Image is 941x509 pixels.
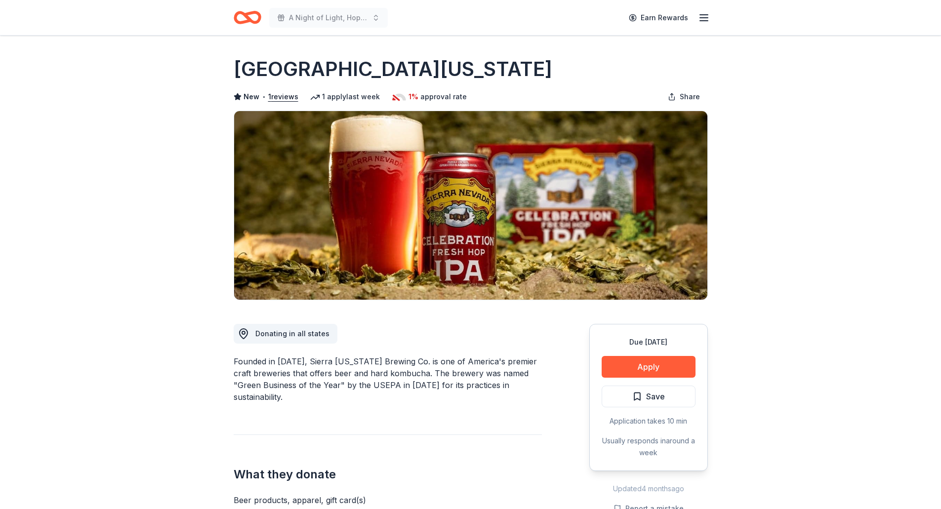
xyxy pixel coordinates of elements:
[268,91,298,103] button: 1reviews
[602,435,696,459] div: Usually responds in around a week
[234,494,542,506] div: Beer products, apparel, gift card(s)
[262,93,265,101] span: •
[234,111,707,300] img: Image for Sierra Nevada
[234,55,552,83] h1: [GEOGRAPHIC_DATA][US_STATE]
[244,91,259,103] span: New
[269,8,388,28] button: A Night of Light, Hope, and Legacy Gala 2026
[602,336,696,348] div: Due [DATE]
[602,386,696,407] button: Save
[420,91,467,103] span: approval rate
[660,87,708,107] button: Share
[589,483,708,495] div: Updated 4 months ago
[310,91,380,103] div: 1 apply last week
[602,415,696,427] div: Application takes 10 min
[234,355,542,403] div: Founded in [DATE], Sierra [US_STATE] Brewing Co. is one of America's premier craft breweries that...
[289,12,368,24] span: A Night of Light, Hope, and Legacy Gala 2026
[234,467,542,482] h2: What they donate
[680,91,700,103] span: Share
[602,356,696,378] button: Apply
[234,6,261,29] a: Home
[646,390,665,403] span: Save
[255,329,329,338] span: Donating in all states
[623,9,694,27] a: Earn Rewards
[409,91,418,103] span: 1%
